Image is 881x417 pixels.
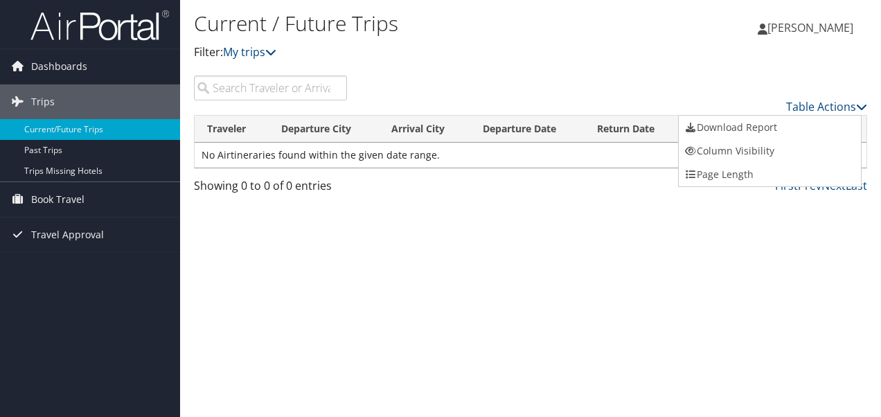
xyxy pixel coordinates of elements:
span: Book Travel [31,182,84,217]
a: Download Report [679,116,861,139]
span: Dashboards [31,49,87,84]
span: Trips [31,85,55,119]
a: Page Length [679,163,861,186]
a: Column Visibility [679,139,861,163]
img: airportal-logo.png [30,9,169,42]
span: Travel Approval [31,218,104,252]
